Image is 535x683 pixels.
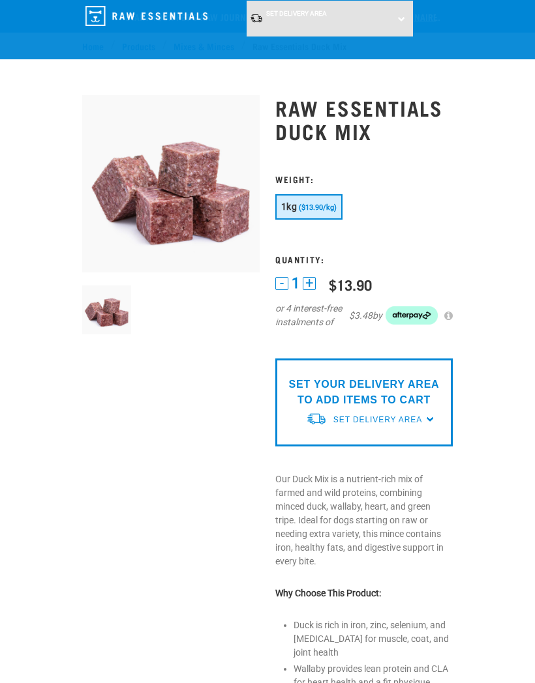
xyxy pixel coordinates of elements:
[82,285,131,334] img: ?1041 RE Lamb Mix 01
[349,309,373,323] span: $3.48
[266,10,327,17] span: Set Delivery Area
[82,95,260,272] img: ?1041 RE Lamb Mix 01
[250,13,263,23] img: van-moving.png
[329,276,372,293] div: $13.90
[275,302,453,329] div: or 4 interest-free instalments of by
[275,174,453,184] h3: Weight:
[333,415,422,424] span: Set Delivery Area
[275,277,288,290] button: -
[306,412,327,426] img: van-moving.png
[281,201,297,212] span: 1kg
[292,276,299,290] span: 1
[275,96,453,143] h1: Raw Essentials Duck Mix
[275,254,453,264] h3: Quantity:
[303,277,316,290] button: +
[299,203,337,212] span: ($13.90/kg)
[275,588,381,598] strong: Why Choose This Product:
[275,194,343,220] button: 1kg ($13.90/kg)
[285,377,443,408] p: SET YOUR DELIVERY AREA TO ADD ITEMS TO CART
[386,306,438,325] img: Afterpay
[85,6,207,26] img: Raw Essentials Logo
[294,618,453,660] li: Duck is rich in iron, zinc, selenium, and [MEDICAL_DATA] for muscle, coat, and joint health
[275,472,453,568] p: Our Duck Mix is a nutrient-rich mix of farmed and wild proteins, combining minced duck, wallaby, ...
